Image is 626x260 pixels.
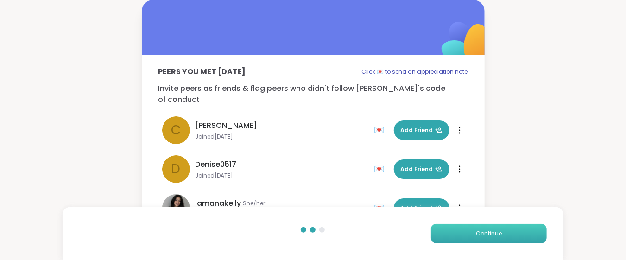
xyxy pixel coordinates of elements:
span: Add Friend [401,204,443,212]
span: [PERSON_NAME] [196,120,258,131]
p: Invite peers as friends & flag peers who didn't follow [PERSON_NAME]'s code of conduct [158,83,468,105]
span: D [171,159,181,179]
div: 💌 [374,123,388,138]
div: 💌 [374,162,388,177]
button: Continue [431,224,547,243]
span: Denise0517 [196,159,237,170]
button: Add Friend [394,120,449,140]
img: iamanakeily [162,194,190,222]
button: Add Friend [394,198,449,218]
span: C [171,120,181,140]
span: Add Friend [401,126,443,134]
span: Continue [476,229,502,238]
span: Joined [DATE] [196,172,369,179]
p: Peers you met [DATE] [158,66,246,77]
span: Add Friend [401,165,443,173]
div: 💌 [374,201,388,216]
span: iamanakeily [196,198,241,209]
button: Add Friend [394,159,449,179]
span: She/her [243,200,266,207]
span: Joined [DATE] [196,133,369,140]
p: Click 💌 to send an appreciation note [362,66,468,77]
